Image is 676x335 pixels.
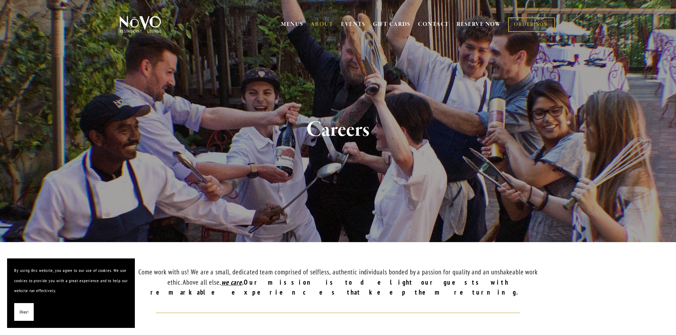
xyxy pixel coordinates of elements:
[242,278,244,286] em: .
[221,278,242,286] em: we care
[14,303,34,321] button: Okay!
[150,278,526,297] strong: Our mission is to delight our guests with remarkable experiences that keep them returning.
[341,21,366,28] a: EVENTS
[7,258,135,328] section: Cookie banner
[118,16,163,33] img: Novo Restaurant &amp; Lounge
[20,307,28,317] span: Okay!
[14,266,128,296] p: By using this website, you agree to our use of cookies. We use cookies to provide you with a grea...
[373,18,411,31] a: GIFT CARDS
[306,116,370,143] strong: Careers
[418,18,449,31] a: CONTACT
[508,17,555,32] a: ORDER NOW
[457,18,501,31] a: RESERVE NOW
[310,21,334,28] a: ABOUT
[131,267,545,297] p: Come work with us! We are a small, dedicated team comprised of selfless, authentic individuals bo...
[281,21,303,28] a: MENUS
